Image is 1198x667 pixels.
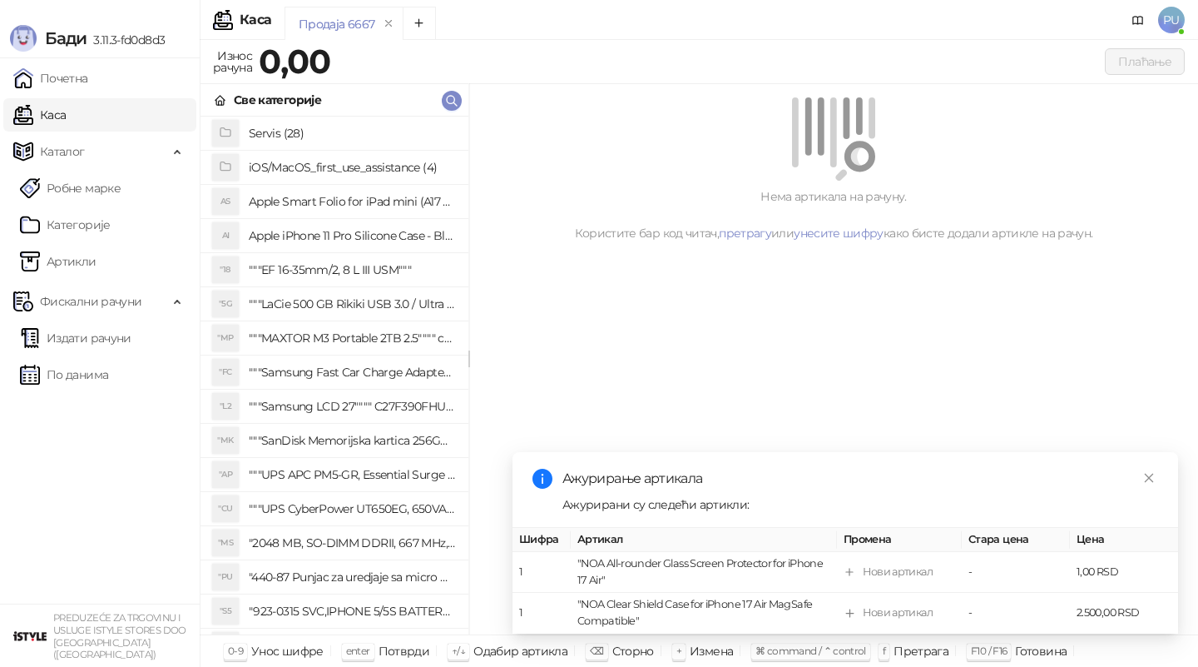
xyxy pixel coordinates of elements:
[228,645,243,657] span: 0-9
[1125,7,1151,33] a: Документација
[13,620,47,653] img: 64x64-companyLogo-77b92cf4-9946-4f36-9751-bf7bb5fd2c7d.png
[212,427,239,454] div: "MK
[40,285,141,318] span: Фискални рачуни
[249,530,455,556] h4: "2048 MB, SO-DIMM DDRII, 667 MHz, Napajanje 1,8 0,1 V, Latencija CL5"
[13,98,66,132] a: Каса
[379,640,430,662] div: Потврди
[212,495,239,522] div: "CU
[20,172,121,205] a: Робне марке
[200,117,468,635] div: grid
[794,226,884,241] a: унесите шифру
[240,13,271,27] div: Каса
[20,321,131,355] a: Издати рачуни
[212,256,239,283] div: "18
[249,564,455,590] h4: "440-87 Punjac za uredjaje sa micro USB portom 4/1, Stand."
[212,632,239,659] div: "SD
[532,469,552,489] span: info-circle
[473,640,567,662] div: Одабир артикла
[249,291,455,317] h4: """LaCie 500 GB Rikiki USB 3.0 / Ultra Compact & Resistant aluminum / USB 3.0 / 2.5"""""""
[962,553,1070,594] td: -
[452,645,465,657] span: ↑/↓
[612,640,654,662] div: Сторно
[1158,7,1185,33] span: PU
[212,291,239,317] div: "5G
[249,325,455,351] h4: """MAXTOR M3 Portable 2TB 2.5"""" crni eksterni hard disk HX-M201TCB/GM"""
[259,41,330,82] strong: 0,00
[590,645,603,657] span: ⌫
[45,28,87,48] span: Бади
[212,222,239,249] div: AI
[346,645,370,657] span: enter
[249,256,455,283] h4: """EF 16-35mm/2, 8 L III USM"""
[249,427,455,454] h4: """SanDisk Memorijska kartica 256GB microSDXC sa SD adapterom SDSQXA1-256G-GN6MA - Extreme PLUS, ...
[755,645,866,657] span: ⌘ command / ⌃ control
[883,645,885,657] span: f
[512,528,571,552] th: Шифра
[251,640,324,662] div: Унос шифре
[562,469,1158,489] div: Ажурирање артикала
[13,62,88,95] a: Почетна
[10,25,37,52] img: Logo
[249,393,455,420] h4: """Samsung LCD 27"""" C27F390FHUXEN"""
[1070,594,1178,635] td: 2.500,00 RSD
[234,91,321,109] div: Све категорије
[212,530,239,556] div: "MS
[53,612,186,660] small: PREDUZEĆE ZA TRGOVINU I USLUGE ISTYLE STORES DOO [GEOGRAPHIC_DATA] ([GEOGRAPHIC_DATA])
[971,645,1007,657] span: F10 / F16
[1143,472,1155,484] span: close
[212,188,239,215] div: AS
[1070,528,1178,552] th: Цена
[403,7,436,40] button: Add tab
[894,640,948,662] div: Претрага
[690,640,733,662] div: Измена
[20,358,108,391] a: По данима
[562,495,1158,514] div: Ажурирани су следећи артикли:
[489,187,1178,242] div: Нема артикала на рачуну. Користите бар код читач, или како бисте додали артикле на рачун.
[837,528,962,552] th: Промена
[249,154,455,181] h4: iOS/MacOS_first_use_assistance (4)
[571,528,837,552] th: Артикал
[212,325,239,351] div: "MP
[1140,469,1158,487] a: Close
[299,15,374,33] div: Продаја 6667
[571,594,837,635] td: "NOA Clear Shield Case for iPhone 17 Air MagSafe Compatible"
[212,359,239,386] div: "FC
[863,605,933,622] div: Нови артикал
[212,393,239,420] div: "L2
[571,553,837,594] td: "NOA All-rounder Glass Screen Protector for iPhone 17 Air"
[1070,553,1178,594] td: 1,00 RSD
[962,594,1070,635] td: -
[249,222,455,249] h4: Apple iPhone 11 Pro Silicone Case - Black
[249,461,455,488] h4: """UPS APC PM5-GR, Essential Surge Arrest,5 utic_nica"""
[20,208,111,241] a: Категорије
[676,645,681,657] span: +
[378,17,399,31] button: remove
[1105,48,1185,75] button: Плаћање
[210,45,255,78] div: Износ рачуна
[87,32,165,47] span: 3.11.3-fd0d8d3
[512,553,571,594] td: 1
[212,564,239,590] div: "PU
[40,135,85,168] span: Каталог
[249,188,455,215] h4: Apple Smart Folio for iPad mini (A17 Pro) - Sage
[962,528,1070,552] th: Стара цена
[719,226,771,241] a: претрагу
[249,359,455,386] h4: """Samsung Fast Car Charge Adapter, brzi auto punja_, boja crna"""
[249,495,455,522] h4: """UPS CyberPower UT650EG, 650VA/360W , line-int., s_uko, desktop"""
[212,598,239,625] div: "S5
[1015,640,1067,662] div: Готовина
[249,632,455,659] h4: "923-0448 SVC,IPHONE,TOURQUE DRIVER KIT .65KGF- CM Šrafciger "
[212,461,239,488] div: "AP
[863,565,933,581] div: Нови артикал
[20,245,97,278] a: ArtikliАртикли
[249,120,455,147] h4: Servis (28)
[249,598,455,625] h4: "923-0315 SVC,IPHONE 5/5S BATTERY REMOVAL TRAY Držač za iPhone sa kojim se otvara display
[512,594,571,635] td: 1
